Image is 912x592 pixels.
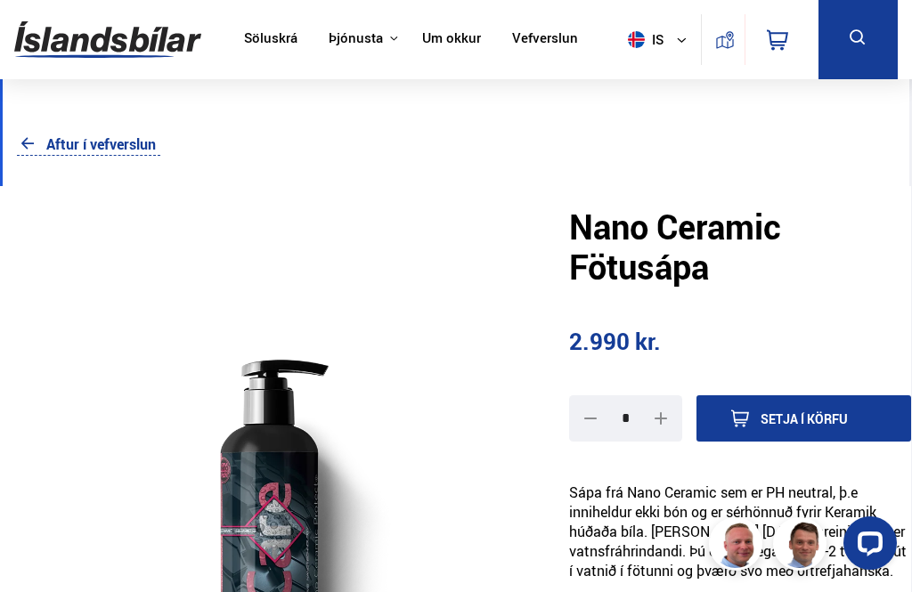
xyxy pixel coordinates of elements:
img: FbJEzSuNWCJXmdc-.webp [776,520,829,573]
h2: Nano Ceramic Fötusápa [569,207,912,287]
img: svg+xml;base64,PHN2ZyB4bWxucz0iaHR0cDovL3d3dy53My5vcmcvMjAwMC9zdmciIHdpZHRoPSI1MTIiIGhlaWdodD0iNT... [628,31,645,48]
a: Söluskrá [244,30,297,49]
a: Um okkur [422,30,481,49]
img: G0Ugv5HjCgRt.svg [14,11,201,69]
button: Þjónusta [329,30,383,47]
span: 2.990 kr. [569,325,661,357]
button: Setja í körfu [696,395,912,442]
span: is [621,31,665,48]
button: is [621,13,701,66]
iframe: LiveChat chat widget [829,509,904,584]
img: siFngHWaQ9KaOqBr.png [712,520,765,573]
a: Aftur í vefverslun [17,133,160,156]
a: Vefverslun [512,30,578,49]
div: Sápa frá Nano Ceramic sem er PH neutral, þ.e inniheldur ekki bón og er sérhönnuð fyrir Keramik hú... [569,483,912,580]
